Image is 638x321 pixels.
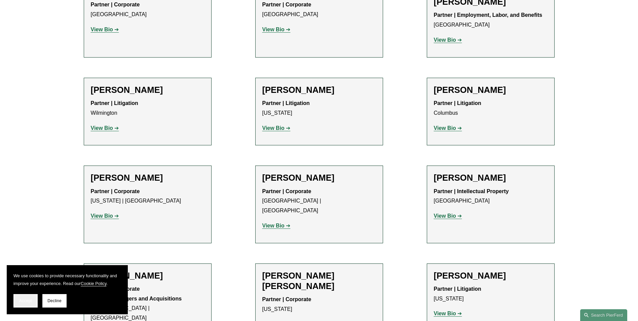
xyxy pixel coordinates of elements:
[434,100,481,106] strong: Partner | Litigation
[434,37,462,43] a: View Bio
[91,296,182,301] strong: Co-Chair, Mergers and Acquisitions
[19,298,32,303] span: Accept
[262,296,311,302] strong: Partner | Corporate
[262,187,376,216] p: [GEOGRAPHIC_DATA] | [GEOGRAPHIC_DATA]
[13,272,121,287] p: We use cookies to provide necessary functionality and improve your experience. Read our .
[42,294,67,308] button: Decline
[434,311,462,316] a: View Bio
[434,213,456,219] strong: View Bio
[91,213,113,219] strong: View Bio
[91,173,204,183] h2: [PERSON_NAME]
[262,2,311,7] strong: Partner | Corporate
[262,188,311,194] strong: Partner | Corporate
[91,125,113,131] strong: View Bio
[91,27,119,32] a: View Bio
[47,298,62,303] span: Decline
[434,187,548,206] p: [GEOGRAPHIC_DATA]
[13,294,38,308] button: Accept
[91,271,204,281] h2: [PERSON_NAME]
[91,100,138,106] strong: Partner | Litigation
[434,125,456,131] strong: View Bio
[262,173,376,183] h2: [PERSON_NAME]
[91,99,204,118] p: Wilmington
[91,2,140,7] strong: Partner | Corporate
[262,271,376,291] h2: [PERSON_NAME] [PERSON_NAME]
[262,27,291,32] a: View Bio
[434,188,509,194] strong: Partner | Intellectual Property
[580,309,627,321] a: Search this site
[262,125,291,131] a: View Bio
[262,125,285,131] strong: View Bio
[91,125,119,131] a: View Bio
[262,27,285,32] strong: View Bio
[434,10,548,30] p: [GEOGRAPHIC_DATA]
[434,271,548,281] h2: [PERSON_NAME]
[262,223,291,228] a: View Bio
[434,99,548,118] p: Columbus
[434,12,542,18] strong: Partner | Employment, Labor, and Benefits
[91,213,119,219] a: View Bio
[434,37,456,43] strong: View Bio
[262,223,285,228] strong: View Bio
[91,85,204,95] h2: [PERSON_NAME]
[262,99,376,118] p: [US_STATE]
[434,286,481,292] strong: Partner | Litigation
[434,311,456,316] strong: View Bio
[434,125,462,131] a: View Bio
[91,188,140,194] strong: Partner | Corporate
[7,265,128,314] section: Cookie banner
[262,295,376,314] p: [US_STATE]
[91,187,204,206] p: [US_STATE] | [GEOGRAPHIC_DATA]
[434,284,548,304] p: [US_STATE]
[91,27,113,32] strong: View Bio
[81,281,107,286] a: Cookie Policy
[434,85,548,95] h2: [PERSON_NAME]
[262,85,376,95] h2: [PERSON_NAME]
[434,173,548,183] h2: [PERSON_NAME]
[434,213,462,219] a: View Bio
[262,100,310,106] strong: Partner | Litigation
